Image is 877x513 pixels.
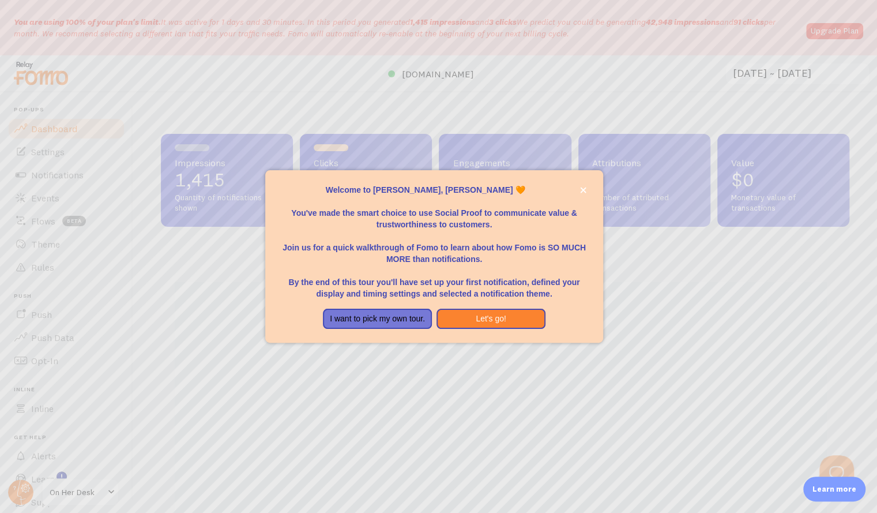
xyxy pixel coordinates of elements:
p: Join us for a quick walkthrough of Fomo to learn about how Fomo is SO MUCH MORE than notifications. [279,230,589,265]
button: close, [577,184,589,196]
p: You've made the smart choice to use Social Proof to communicate value & trustworthiness to custom... [279,196,589,230]
div: Welcome to Fomo, Nadia Mitchell 🧡You&amp;#39;ve made the smart choice to use Social Proof to comm... [265,170,603,343]
p: Welcome to [PERSON_NAME], [PERSON_NAME] 🧡 [279,184,589,196]
button: I want to pick my own tour. [323,309,432,329]
p: Learn more [812,484,856,495]
p: By the end of this tour you'll have set up your first notification, defined your display and timi... [279,265,589,299]
button: Let's go! [436,309,545,329]
div: Learn more [803,477,865,501]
